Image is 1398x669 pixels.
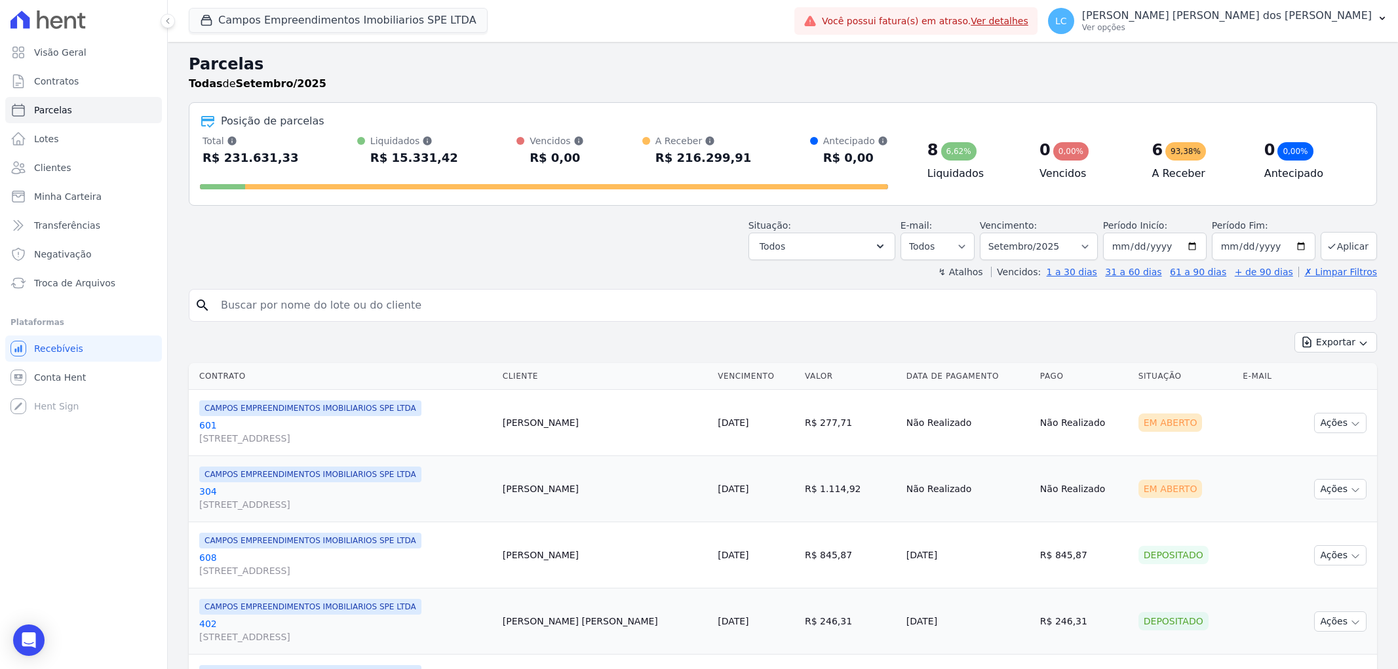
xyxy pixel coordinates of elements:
div: Liquidados [370,134,458,147]
a: Parcelas [5,97,162,123]
span: Todos [760,239,785,254]
a: Minha Carteira [5,183,162,210]
div: Vencidos [530,134,583,147]
a: 304[STREET_ADDRESS] [199,485,492,511]
td: Não Realizado [1035,390,1133,456]
a: Negativação [5,241,162,267]
span: CAMPOS EMPREENDIMENTOS IMOBILIARIOS SPE LTDA [199,599,421,615]
span: Conta Hent [34,371,86,384]
a: Lotes [5,126,162,152]
a: 1 a 30 dias [1047,267,1097,277]
span: CAMPOS EMPREENDIMENTOS IMOBILIARIOS SPE LTDA [199,467,421,482]
div: R$ 231.631,33 [203,147,299,168]
span: Você possui fatura(s) em atraso. [822,14,1028,28]
a: + de 90 dias [1235,267,1293,277]
th: Situação [1133,363,1238,390]
i: search [195,297,210,313]
p: [PERSON_NAME] [PERSON_NAME] dos [PERSON_NAME] [1082,9,1372,22]
span: LC [1055,16,1067,26]
a: 601[STREET_ADDRESS] [199,419,492,445]
th: Data de Pagamento [901,363,1035,390]
td: [PERSON_NAME] [PERSON_NAME] [497,588,712,655]
label: Situação: [748,220,791,231]
span: Contratos [34,75,79,88]
h4: Liquidados [927,166,1019,182]
th: E-mail [1237,363,1289,390]
th: Pago [1035,363,1133,390]
a: 402[STREET_ADDRESS] [199,617,492,643]
button: Ações [1314,545,1367,565]
span: Lotes [34,132,59,145]
p: de [189,76,326,92]
div: A Receber [655,134,752,147]
div: R$ 216.299,91 [655,147,752,168]
div: 6,62% [941,142,977,161]
th: Cliente [497,363,712,390]
button: Exportar [1294,332,1377,353]
a: 61 a 90 dias [1170,267,1226,277]
button: Ações [1314,479,1367,499]
span: Recebíveis [34,342,83,355]
div: Depositado [1138,546,1209,564]
h4: Vencidos [1039,166,1131,182]
a: Visão Geral [5,39,162,66]
div: Em Aberto [1138,413,1203,432]
div: R$ 0,00 [530,147,583,168]
strong: Todas [189,77,223,90]
button: Ações [1314,413,1367,433]
strong: Setembro/2025 [236,77,326,90]
div: Antecipado [823,134,888,147]
td: R$ 1.114,92 [800,456,901,522]
h2: Parcelas [189,52,1377,76]
div: Plataformas [10,315,157,330]
span: Clientes [34,161,71,174]
th: Vencimento [712,363,800,390]
span: [STREET_ADDRESS] [199,630,492,643]
button: Todos [748,233,895,260]
label: Vencidos: [991,267,1041,277]
span: CAMPOS EMPREENDIMENTOS IMOBILIARIOS SPE LTDA [199,533,421,548]
input: Buscar por nome do lote ou do cliente [213,292,1371,318]
span: CAMPOS EMPREENDIMENTOS IMOBILIARIOS SPE LTDA [199,400,421,416]
label: E-mail: [901,220,933,231]
a: Conta Hent [5,364,162,391]
a: Recebíveis [5,335,162,362]
td: Não Realizado [901,390,1035,456]
td: R$ 277,71 [800,390,901,456]
th: Contrato [189,363,497,390]
div: Posição de parcelas [221,113,324,129]
label: ↯ Atalhos [938,267,982,277]
div: 0 [1039,140,1051,161]
div: 8 [927,140,939,161]
a: Transferências [5,212,162,239]
div: 0,00% [1053,142,1089,161]
button: Aplicar [1321,232,1377,260]
a: Contratos [5,68,162,94]
a: 31 a 60 dias [1105,267,1161,277]
span: [STREET_ADDRESS] [199,498,492,511]
a: Clientes [5,155,162,181]
button: Ações [1314,611,1367,632]
td: Não Realizado [901,456,1035,522]
td: [PERSON_NAME] [497,390,712,456]
div: 0 [1264,140,1275,161]
a: [DATE] [718,616,748,626]
div: Total [203,134,299,147]
h4: A Receber [1152,166,1243,182]
span: Parcelas [34,104,72,117]
a: ✗ Limpar Filtros [1298,267,1377,277]
td: [PERSON_NAME] [497,522,712,588]
td: R$ 246,31 [1035,588,1133,655]
label: Vencimento: [980,220,1037,231]
div: 6 [1152,140,1163,161]
div: 93,38% [1165,142,1206,161]
div: Depositado [1138,612,1209,630]
label: Período Fim: [1212,219,1315,233]
span: Minha Carteira [34,190,102,203]
div: Open Intercom Messenger [13,624,45,656]
a: Ver detalhes [971,16,1028,26]
a: [DATE] [718,417,748,428]
td: Não Realizado [1035,456,1133,522]
td: R$ 845,87 [800,522,901,588]
th: Valor [800,363,901,390]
